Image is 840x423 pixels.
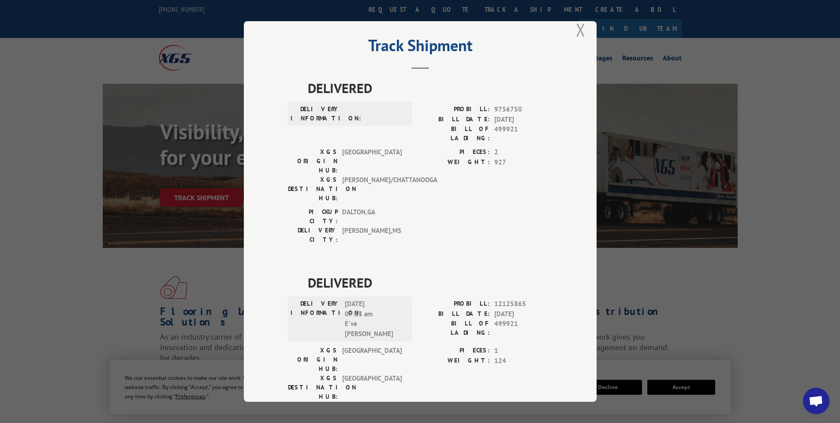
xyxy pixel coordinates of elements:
label: XGS ORIGIN HUB: [288,147,338,175]
label: WEIGHT: [420,356,490,366]
label: DELIVERY CITY: [288,226,338,244]
label: XGS ORIGIN HUB: [288,346,338,374]
label: DELIVERY INFORMATION: [291,105,340,123]
label: PIECES: [420,346,490,356]
span: 12125865 [494,299,553,309]
span: [GEOGRAPHIC_DATA] [342,147,402,175]
span: 927 [494,157,553,168]
label: BILL DATE: [420,309,490,319]
span: 2 [494,147,553,157]
span: [GEOGRAPHIC_DATA] [342,374,402,401]
span: DELIVERED [308,78,553,98]
span: [GEOGRAPHIC_DATA] [342,346,402,374]
span: [DATE] [494,115,553,125]
span: [PERSON_NAME] , MS [342,226,402,244]
span: 499921 [494,124,553,143]
span: 1 [494,346,553,356]
span: 124 [494,356,553,366]
label: DELIVERY INFORMATION: [291,299,340,339]
h2: Track Shipment [288,39,553,56]
span: [DATE] [494,309,553,319]
label: PIECES: [420,147,490,157]
span: 499921 [494,319,553,337]
span: DELIVERED [308,273,553,292]
div: Open chat [803,388,829,414]
label: PICKUP CITY: [288,207,338,226]
span: [PERSON_NAME]/CHATTANOOGA [342,175,402,203]
span: DALTON , GA [342,207,402,226]
label: PROBILL: [420,105,490,115]
label: WEIGHT: [420,157,490,168]
label: BILL OF LADING: [420,124,490,143]
button: Close modal [576,18,586,41]
span: 9756750 [494,105,553,115]
span: [DATE] 07:13 am E`ve [PERSON_NAME] [345,299,404,339]
label: XGS DESTINATION HUB: [288,374,338,401]
label: XGS DESTINATION HUB: [288,175,338,203]
label: PROBILL: [420,299,490,309]
label: BILL DATE: [420,115,490,125]
label: BILL OF LADING: [420,319,490,337]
